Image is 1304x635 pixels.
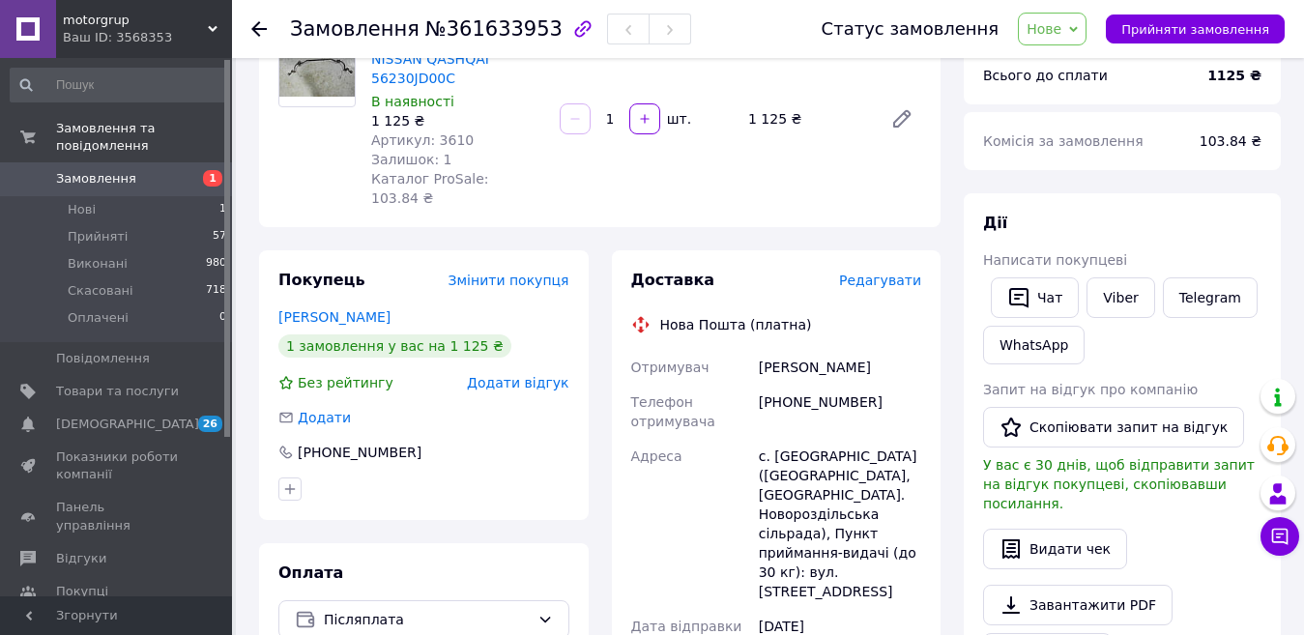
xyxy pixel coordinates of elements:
span: Нові [68,201,96,218]
a: [PERSON_NAME] [278,309,391,325]
span: Адреса [631,448,682,464]
div: с. [GEOGRAPHIC_DATA] ([GEOGRAPHIC_DATA], [GEOGRAPHIC_DATA]. Новороздільська сільрада), Пункт прий... [755,439,925,609]
div: [PHONE_NUMBER] [296,443,423,462]
span: Запит на відгук про компанію [983,382,1198,397]
span: 1 [219,201,226,218]
button: Чат з покупцем [1261,517,1299,556]
span: Нове [1027,21,1061,37]
span: Замовлення та повідомлення [56,120,232,155]
span: Оплачені [68,309,129,327]
span: Каталог ProSale: 103.84 ₴ [371,171,488,206]
div: Ваш ID: 3568353 [63,29,232,46]
span: Без рейтингу [298,375,393,390]
span: 1 [203,170,222,187]
div: [PHONE_NUMBER] [755,385,925,439]
span: Прийняти замовлення [1121,22,1269,37]
div: Статус замовлення [822,19,1000,39]
span: motorgrup [63,12,208,29]
a: Telegram [1163,277,1258,318]
span: Артикул: 3610 [371,132,474,148]
span: 26 [198,416,222,432]
span: Замовлення [290,17,420,41]
div: 1 125 ₴ [371,111,544,130]
span: Додати [298,410,351,425]
span: Телефон отримувача [631,394,715,429]
span: Всього до сплати [983,68,1108,83]
span: Доставка [631,271,715,289]
div: Повернутися назад [251,19,267,39]
a: Б/У СТАБІЛІЗАТОР ЗАТ NISSAN QASHQAI 56230JD00C [371,32,528,86]
span: №361633953 [425,17,563,41]
div: 1 125 ₴ [740,105,875,132]
span: Додати відгук [467,375,568,390]
input: Пошук [10,68,228,102]
span: Післяплата [324,609,530,630]
a: Редагувати [883,100,921,138]
img: Б/У СТАБІЛІЗАТОР ЗАТ NISSAN QASHQAI 56230JD00C [279,41,355,98]
span: 718 [206,282,226,300]
button: Скопіювати запит на відгук [983,407,1244,447]
button: Видати чек [983,529,1127,569]
span: Редагувати [839,273,921,288]
span: Виконані [68,255,128,273]
span: Скасовані [68,282,133,300]
span: Повідомлення [56,350,150,367]
b: 1125 ₴ [1207,68,1261,83]
div: шт. [662,109,693,129]
span: 980 [206,255,226,273]
span: Покупець [278,271,365,289]
span: Відгуки [56,550,106,567]
button: Чат [991,277,1079,318]
span: У вас є 30 днів, щоб відправити запит на відгук покупцеві, скопіювавши посилання. [983,457,1255,511]
button: Прийняти замовлення [1106,14,1285,43]
span: В наявності [371,94,454,109]
span: Оплата [278,563,343,582]
span: Дата відправки [631,619,742,634]
span: Написати покупцеві [983,252,1127,268]
div: 1 замовлення у вас на 1 125 ₴ [278,334,511,358]
span: Панель управління [56,499,179,534]
span: Прийняті [68,228,128,245]
div: Нова Пошта (платна) [655,315,817,334]
a: WhatsApp [983,326,1085,364]
span: [DEMOGRAPHIC_DATA] [56,416,199,433]
span: 57 [213,228,226,245]
span: Змінити покупця [449,273,569,288]
span: Отримувач [631,360,710,375]
a: Viber [1087,277,1154,318]
span: Дії [983,214,1007,232]
span: Замовлення [56,170,136,188]
span: Товари та послуги [56,383,179,400]
span: Показники роботи компанії [56,448,179,483]
span: Залишок: 1 [371,152,452,167]
span: 103.84 ₴ [1200,133,1261,149]
span: 0 [219,309,226,327]
span: Комісія за замовлення [983,133,1144,149]
span: Покупці [56,583,108,600]
div: [PERSON_NAME] [755,350,925,385]
a: Завантажити PDF [983,585,1173,625]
